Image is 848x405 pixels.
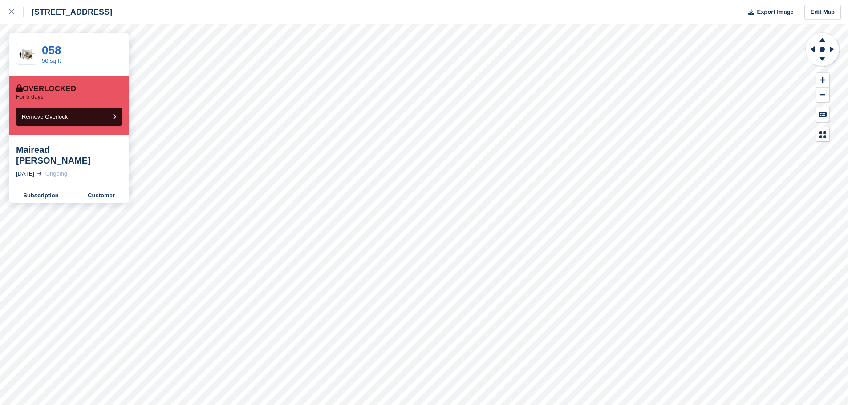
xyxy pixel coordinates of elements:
div: [DATE] [16,169,34,178]
div: [STREET_ADDRESS] [24,7,112,17]
a: Edit Map [804,5,841,20]
a: 50 sq ft [42,57,61,64]
img: 50-sqft-unit.jpg [16,47,37,62]
span: Export Image [757,8,793,16]
a: 058 [42,44,61,57]
button: Zoom Out [816,88,829,102]
div: Ongoing [45,169,67,178]
img: arrow-right-light-icn-cde0832a797a2874e46488d9cf13f60e5c3a73dbe684e267c42b8395dfbc2abf.svg [37,172,42,176]
p: For 5 days [16,93,43,100]
button: Map Legend [816,127,829,142]
a: Customer [73,188,129,203]
button: Zoom In [816,73,829,88]
div: Mairead [PERSON_NAME] [16,144,122,166]
button: Remove Overlock [16,108,122,126]
span: Remove Overlock [22,113,68,120]
button: Keyboard Shortcuts [816,107,829,122]
button: Export Image [743,5,794,20]
div: Overlocked [16,84,76,93]
a: Subscription [9,188,73,203]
